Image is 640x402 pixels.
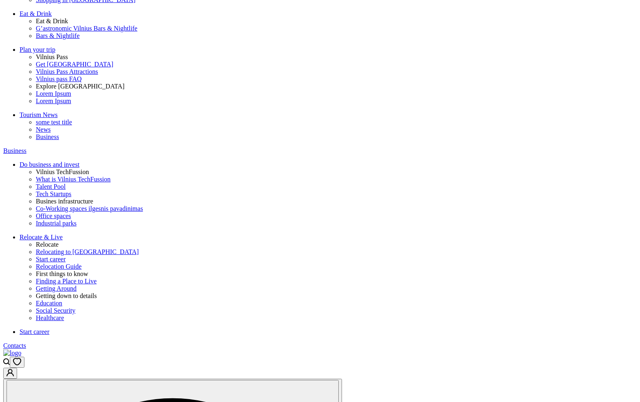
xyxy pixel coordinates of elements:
span: Relocation Guide [36,263,81,270]
span: Busines infrastructure [36,198,93,205]
span: Relocate [36,241,59,248]
a: Open search modal [3,360,10,367]
span: Co-Working spaces ilgesnis pavadinimas [36,205,143,212]
span: Do business and invest [20,161,79,168]
span: Lorem Ipsum [36,90,71,97]
span: Vilnius TechFussion [36,168,89,175]
span: Getting down to details [36,292,97,299]
span: Relocate & Live [20,234,63,241]
a: Bars & Nightlife [36,32,637,40]
span: Education [36,300,62,307]
a: Do business and invest [20,161,637,168]
a: Social Security [36,307,637,314]
a: Lorem Ipsum [36,90,637,97]
span: Office spaces [36,212,71,219]
span: Start career [36,256,66,263]
span: Eat & Drink [20,10,52,17]
a: Plan your trip [20,46,637,53]
span: Bars & Nightlife [36,32,80,39]
img: logo [3,349,21,357]
span: Talent Pool [36,183,66,190]
a: some test title [36,119,637,126]
span: What is Vilnius TechFussion [36,176,111,183]
a: Open wishlist [10,360,24,367]
a: G’astronomic Vilnius Bars & Nightlife [36,25,637,32]
a: Tech Startups [36,190,637,198]
span: Vilnius Pass [36,53,68,60]
span: Business [3,147,26,154]
a: Talent Pool [36,183,637,190]
a: Co-Working spaces ilgesnis pavadinimas [36,205,637,212]
span: Relocating to [GEOGRAPHIC_DATA] [36,248,139,255]
span: Social Security [36,307,75,314]
span: Vilnius Pass Attractions [36,68,98,75]
a: Get [GEOGRAPHIC_DATA] [36,61,637,68]
button: Go to customer profile [3,368,17,379]
span: Start career [20,328,49,335]
a: Relocation Guide [36,263,637,270]
a: Relocate & Live [20,234,637,241]
a: What is Vilnius TechFussion [36,176,637,183]
a: Tourism News [20,111,637,119]
a: Finding a Place to Live [36,278,637,285]
a: Industrial parks [36,220,637,227]
a: Education [36,300,637,307]
span: G’astronomic Vilnius Bars & Nightlife [36,25,137,32]
span: Industrial parks [36,220,77,227]
button: Open wishlist [10,357,24,368]
a: Business [3,147,637,155]
span: Getting Around [36,285,77,292]
span: Vilnius pass FAQ [36,75,82,82]
a: Contacts [3,342,637,349]
a: Eat & Drink [20,10,637,18]
span: First things to know [36,270,88,277]
a: Getting Around [36,285,637,292]
a: Business [36,133,637,141]
span: Healthcare [36,314,64,321]
span: Lorem Ipsum [36,97,71,104]
a: Vilnius Pass Attractions [36,68,637,75]
a: Healthcare [36,314,637,322]
a: Start career [20,328,637,336]
span: Eat & Drink [36,18,68,24]
span: Explore [GEOGRAPHIC_DATA] [36,83,125,90]
a: Start career [36,256,637,263]
span: Finding a Place to Live [36,278,96,285]
span: Plan your trip [20,46,55,53]
span: Tourism News [20,111,58,118]
a: Office spaces [36,212,637,220]
a: Vilnius pass FAQ [36,75,637,83]
span: Business [36,133,59,140]
a: News [36,126,637,133]
a: Go to customer profile [3,371,17,378]
span: Tech Startups [36,190,71,197]
a: Relocating to [GEOGRAPHIC_DATA] [36,248,637,256]
span: News [36,126,50,133]
span: Contacts [3,342,26,349]
a: Lorem Ipsum [36,97,637,105]
span: Get [GEOGRAPHIC_DATA] [36,61,113,68]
